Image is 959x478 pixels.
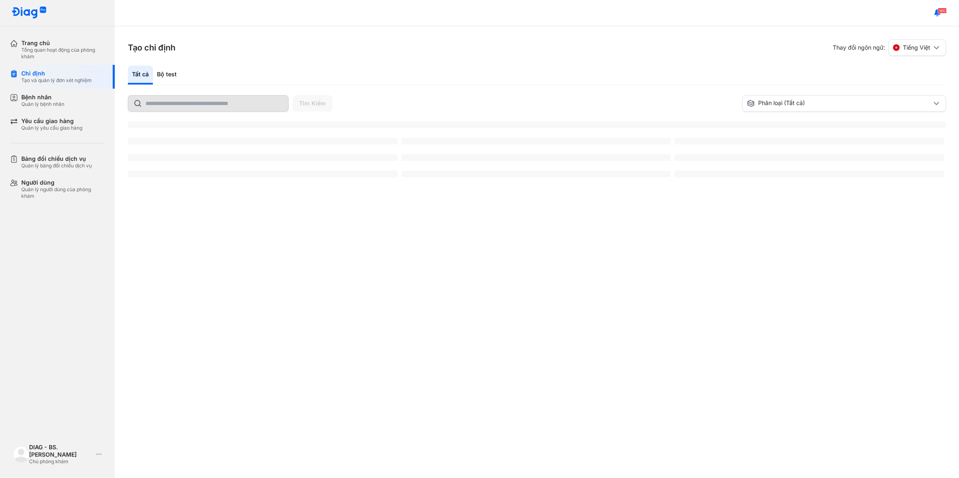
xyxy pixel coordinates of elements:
[21,94,64,101] div: Bệnh nhân
[128,121,946,128] span: ‌
[674,171,944,177] span: ‌
[128,66,153,85] div: Tất cả
[21,155,92,162] div: Bảng đối chiếu dịch vụ
[21,47,105,60] div: Tổng quan hoạt động của phòng khám
[401,154,671,161] span: ‌
[21,101,64,107] div: Quản lý bệnh nhân
[11,7,47,19] img: logo
[401,138,671,144] span: ‌
[833,39,946,56] div: Thay đổi ngôn ngữ:
[13,446,29,462] img: logo
[21,162,92,169] div: Quản lý bảng đối chiếu dịch vụ
[128,42,175,53] h3: Tạo chỉ định
[29,458,93,465] div: Chủ phòng khám
[21,125,82,131] div: Quản lý yêu cầu giao hàng
[128,154,398,161] span: ‌
[128,138,398,144] span: ‌
[401,171,671,177] span: ‌
[938,8,947,14] span: 160
[21,179,105,186] div: Người dùng
[674,138,944,144] span: ‌
[21,186,105,199] div: Quản lý người dùng của phòng khám
[293,95,332,112] button: Tìm Kiếm
[21,70,92,77] div: Chỉ định
[29,444,93,458] div: DIAG - BS. [PERSON_NAME]
[674,154,944,161] span: ‌
[21,117,82,125] div: Yêu cầu giao hàng
[153,66,181,85] div: Bộ test
[21,39,105,47] div: Trang chủ
[128,171,398,177] span: ‌
[21,77,92,84] div: Tạo và quản lý đơn xét nghiệm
